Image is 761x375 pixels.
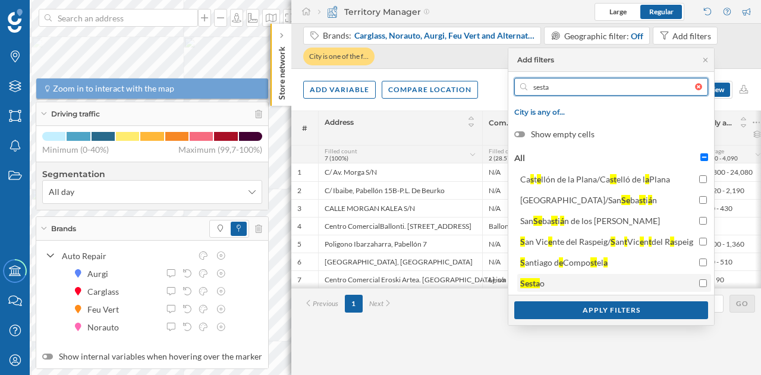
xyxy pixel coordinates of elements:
span: Driving traffic [51,109,100,119]
span: All day [49,186,74,198]
div: Ca [520,174,530,184]
div: 4 [297,222,301,231]
div: st [551,216,558,226]
div: CALLE MORGAN KALEA S/N [318,199,482,217]
div: an Vic [525,237,548,247]
div: speig [674,237,693,247]
div: s [530,174,534,184]
span: # [297,123,312,134]
span: 2 (28.571%) [489,155,521,162]
span: Brands [51,223,76,234]
div: n [652,195,657,205]
div: e [559,257,563,267]
span: 7 (100%) [325,155,348,162]
div: Sesta [520,278,540,288]
div: 2 [297,186,301,196]
span: Filled count [489,147,521,155]
span: Commercial area [489,118,518,127]
label: All [514,152,525,165]
span: Daily average footfall between [DATE] and [DATE] [703,118,732,127]
span: Large [609,7,627,16]
div: i [558,216,560,226]
div: i [646,195,648,205]
div: e [537,174,541,184]
div: Auto Repair [62,250,191,262]
span: Carglass, Norauto, Aurgi, Feu Vert and Alternative [354,30,535,42]
span: Regular [649,7,674,16]
div: C/ Ibaibe, Pabellón 15B-P.L. De Beurko [318,181,482,199]
span: Zoom in to interact with the map [53,83,174,94]
div: n [644,237,649,247]
div: C/ Av. Morga S/N [318,163,482,181]
p: Store network [276,42,288,100]
div: San [520,216,533,226]
div: an [615,237,624,247]
div: e [640,237,644,247]
div: st [610,174,617,184]
div: a [603,257,608,267]
div: 6 [297,257,301,267]
label: Show empty cells [514,128,707,140]
img: Geoblink Logo [8,9,23,33]
div: Carglass [87,285,125,298]
span: Support [24,8,67,19]
div: a [670,237,674,247]
div: st [590,257,597,267]
div: t [534,174,537,184]
div: elló de l [617,174,645,184]
div: Aurgi [87,267,114,280]
div: N/A [482,163,554,181]
div: Compo [563,257,590,267]
span: Maximum (99,7-100%) [178,144,262,156]
div: á [560,216,564,226]
div: el [597,257,603,267]
div: Feu Vert [87,303,125,316]
div: llón de la Plana/Ca [541,174,610,184]
input: San Vicente del Raspeig/SantVicentdel Raspeig [699,238,707,245]
div: Off [631,30,643,42]
div: S [520,257,525,267]
span: Geographic filter: [564,31,629,41]
div: e [548,237,552,247]
label: Show internal variables when hovering over the marker [42,351,262,363]
div: Brands: [323,30,535,42]
div: Se [621,195,630,205]
img: territory-manager.svg [326,6,338,18]
div: 3 [297,204,301,213]
div: a [645,174,649,184]
span: Filled count [325,147,357,155]
div: Leioa [482,270,554,288]
input: SanSebastián de los [PERSON_NAME] [699,217,707,225]
div: Se [533,216,542,226]
div: [GEOGRAPHIC_DATA]/San [520,195,621,205]
div: Centro Comercial Eroski Artea. [GEOGRAPHIC_DATA], s/n [318,270,482,288]
div: S [520,237,525,247]
div: N/A [482,199,554,217]
div: á [648,195,652,205]
div: t [624,237,627,247]
div: Vic [627,237,640,247]
span: 3,030 - 4,090 [703,155,738,162]
div: Territory Manager [318,6,430,18]
div: ba [542,216,551,226]
h4: Segmentation [42,168,262,180]
div: del R [652,237,670,247]
input: Sestao [699,279,707,287]
div: Add filters [672,30,711,42]
div: Norauto [87,321,125,333]
input: Santiago deCompostela [699,259,707,266]
span: Minimum (0-40%) [42,144,109,156]
div: N/A [482,181,554,199]
div: Add filters [517,55,554,65]
input: Castellón de la Plana/Castelló de laPlana [699,175,707,183]
div: 1 [297,168,301,177]
div: 5 [297,240,301,249]
div: 7 [297,275,301,285]
div: nte del Raspeig/ [552,237,611,247]
div: t [649,237,652,247]
div: N/A [482,253,554,270]
div: Plana [649,174,670,184]
div: o [540,278,545,288]
div: Poligono Ibarzaharra, Pabellón 7 [318,235,482,253]
div: ba [630,195,639,205]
